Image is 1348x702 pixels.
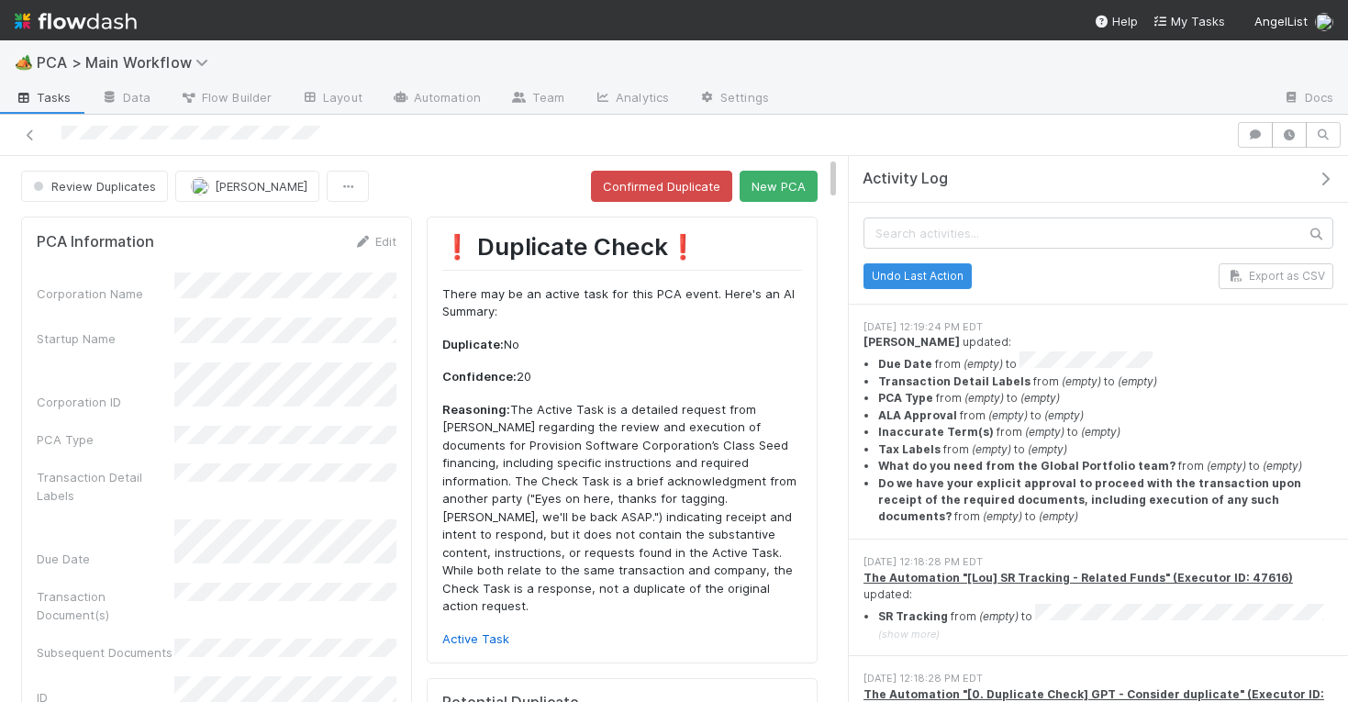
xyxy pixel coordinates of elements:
[15,6,137,37] img: logo-inverted-e16ddd16eac7371096b0.svg
[1044,408,1084,422] em: (empty)
[442,369,517,384] strong: Confidence:
[878,458,1333,474] li: from to
[863,335,960,349] strong: [PERSON_NAME]
[37,53,217,72] span: PCA > Main Workflow
[442,401,802,616] p: The Active Task is a detailed request from [PERSON_NAME] regarding the review and execution of do...
[878,441,1333,458] li: from to
[988,408,1028,422] em: (empty)
[37,430,174,449] div: PCA Type
[37,587,174,624] div: Transaction Document(s)
[175,171,319,202] button: [PERSON_NAME]
[442,368,802,386] p: 20
[972,442,1011,456] em: (empty)
[1263,459,1302,473] em: (empty)
[878,604,1333,642] summary: SR Tracking from (empty) to (show more)
[37,550,174,568] div: Due Date
[878,351,1333,373] li: from to
[86,84,165,114] a: Data
[863,554,1333,570] div: [DATE] 12:18:28 PM EDT
[442,631,509,646] a: Active Task
[286,84,377,114] a: Layout
[983,509,1022,523] em: (empty)
[964,357,1003,371] em: (empty)
[878,424,1333,440] li: from to
[878,357,932,371] strong: Due Date
[15,88,72,106] span: Tasks
[37,329,174,348] div: Startup Name
[878,390,1333,407] li: from to
[180,88,272,106] span: Flow Builder
[165,84,286,114] a: Flow Builder
[37,468,174,505] div: Transaction Detail Labels
[1039,509,1078,523] em: (empty)
[878,374,1030,388] strong: Transaction Detail Labels
[29,179,156,194] span: Review Duplicates
[442,337,504,351] strong: Duplicate:
[377,84,496,114] a: Automation
[1094,12,1138,30] div: Help
[878,476,1301,524] strong: Do we have your explicit approval to proceed with the transaction upon receipt of the required do...
[979,609,1019,623] em: (empty)
[442,336,802,354] p: No
[878,391,933,405] strong: PCA Type
[579,84,684,114] a: Analytics
[1219,263,1333,289] button: Export as CSV
[15,54,33,70] span: 🏕️
[1254,14,1308,28] span: AngelList
[863,319,1333,335] div: [DATE] 12:19:24 PM EDT
[1020,391,1060,405] em: (empty)
[1025,425,1064,439] em: (empty)
[1062,374,1101,388] em: (empty)
[863,570,1333,642] div: updated:
[878,475,1333,526] li: from to
[37,393,174,411] div: Corporation ID
[684,84,784,114] a: Settings
[878,425,994,439] strong: Inaccurate Term(s)
[863,170,948,188] span: Activity Log
[21,171,168,202] button: Review Duplicates
[1028,442,1067,456] em: (empty)
[37,643,174,662] div: Subsequent Documents
[740,171,818,202] button: New PCA
[863,571,1293,585] a: The Automation "[Lou] SR Tracking - Related Funds" (Executor ID: 47616)
[1153,12,1225,30] a: My Tasks
[878,459,1175,473] strong: What do you need from the Global Portfolio team?
[191,177,209,195] img: avatar_dd78c015-5c19-403d-b5d7-976f9c2ba6b3.png
[442,402,510,417] strong: Reasoning:
[1207,459,1246,473] em: (empty)
[964,391,1004,405] em: (empty)
[878,373,1333,390] li: from to
[878,407,1333,424] li: from to
[591,171,732,202] button: Confirmed Duplicate
[37,233,154,251] h5: PCA Information
[1118,374,1157,388] em: (empty)
[442,232,802,270] h1: ❗ Duplicate Check❗️
[37,284,174,303] div: Corporation Name
[442,285,802,321] p: There may be an active task for this PCA event. Here's an AI Summary:
[1153,14,1225,28] span: My Tasks
[878,442,941,456] strong: Tax Labels
[1268,84,1348,114] a: Docs
[1315,13,1333,31] img: avatar_784ea27d-2d59-4749-b480-57d513651deb.png
[863,217,1333,249] input: Search activities...
[1081,425,1120,439] em: (empty)
[863,334,1333,525] div: updated:
[353,234,396,249] a: Edit
[878,408,957,422] strong: ALA Approval
[878,628,940,641] span: (show more)
[878,609,948,623] strong: SR Tracking
[496,84,579,114] a: Team
[863,263,972,289] button: Undo Last Action
[863,671,1333,686] div: [DATE] 12:18:28 PM EDT
[215,179,307,194] span: [PERSON_NAME]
